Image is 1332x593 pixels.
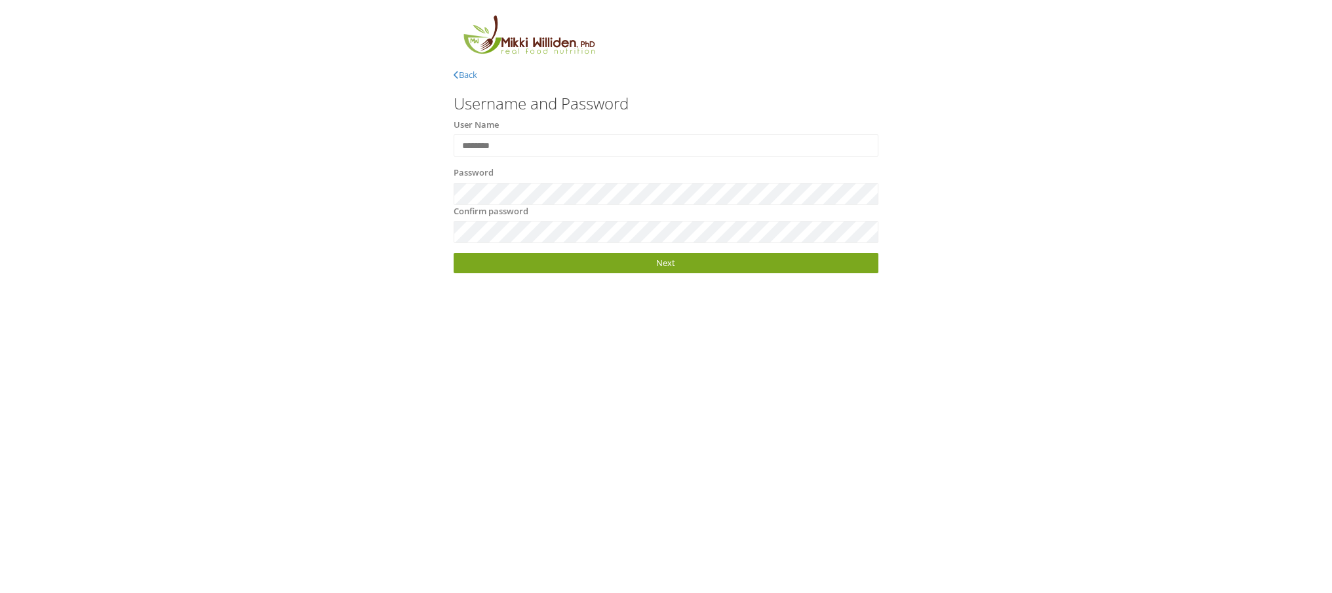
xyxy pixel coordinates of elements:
[454,166,494,180] label: Password
[454,69,477,81] a: Back
[454,13,603,62] img: MikkiLogoMain.png
[454,119,499,132] label: User Name
[454,253,878,273] a: Next
[454,205,528,218] label: Confirm password
[454,95,878,112] h3: Username and Password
